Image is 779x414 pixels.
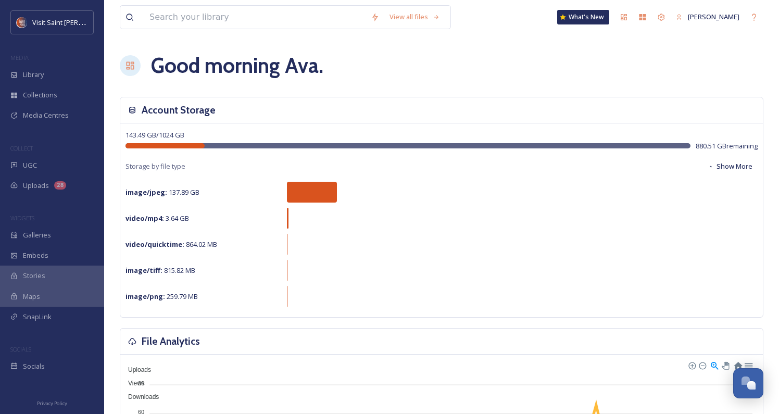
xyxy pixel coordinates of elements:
[125,187,199,197] span: 137.89 GB
[557,10,609,24] a: What's New
[125,292,165,301] strong: image/png :
[17,17,27,28] img: Visit%20Saint%20Paul%20Updated%20Profile%20Image.jpg
[138,380,144,386] tspan: 80
[722,362,728,368] div: Panning
[23,181,49,191] span: Uploads
[125,214,164,223] strong: video/mp4 :
[698,361,706,369] div: Zoom Out
[733,360,742,369] div: Reset Zoom
[710,360,719,369] div: Selection Zoom
[144,6,366,29] input: Search your library
[23,250,48,260] span: Embeds
[142,334,200,349] h3: File Analytics
[125,187,167,197] strong: image/jpeg :
[10,144,33,152] span: COLLECT
[10,54,29,61] span: MEDIA
[696,141,758,151] span: 880.51 GB remaining
[702,156,758,177] button: Show More
[384,7,445,27] a: View all files
[125,292,198,301] span: 259.79 MB
[125,161,185,171] span: Storage by file type
[125,130,184,140] span: 143.49 GB / 1024 GB
[23,70,44,80] span: Library
[23,160,37,170] span: UGC
[125,266,162,275] strong: image/tiff :
[120,380,145,387] span: Views
[37,400,67,407] span: Privacy Policy
[23,271,45,281] span: Stories
[142,103,216,118] h3: Account Storage
[125,266,195,275] span: 815.82 MB
[23,361,45,371] span: Socials
[23,110,69,120] span: Media Centres
[688,12,739,21] span: [PERSON_NAME]
[54,181,66,190] div: 28
[120,366,151,373] span: Uploads
[10,214,34,222] span: WIDGETS
[125,214,189,223] span: 3.64 GB
[32,17,116,27] span: Visit Saint [PERSON_NAME]
[23,312,52,322] span: SnapLink
[23,230,51,240] span: Galleries
[671,7,745,27] a: [PERSON_NAME]
[125,240,217,249] span: 864.02 MB
[151,50,323,81] h1: Good morning Ava .
[120,393,159,400] span: Downloads
[688,361,695,369] div: Zoom In
[10,345,31,353] span: SOCIALS
[125,240,184,249] strong: video/quicktime :
[37,396,67,409] a: Privacy Policy
[744,360,752,369] div: Menu
[23,90,57,100] span: Collections
[23,292,40,302] span: Maps
[733,368,763,398] button: Open Chat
